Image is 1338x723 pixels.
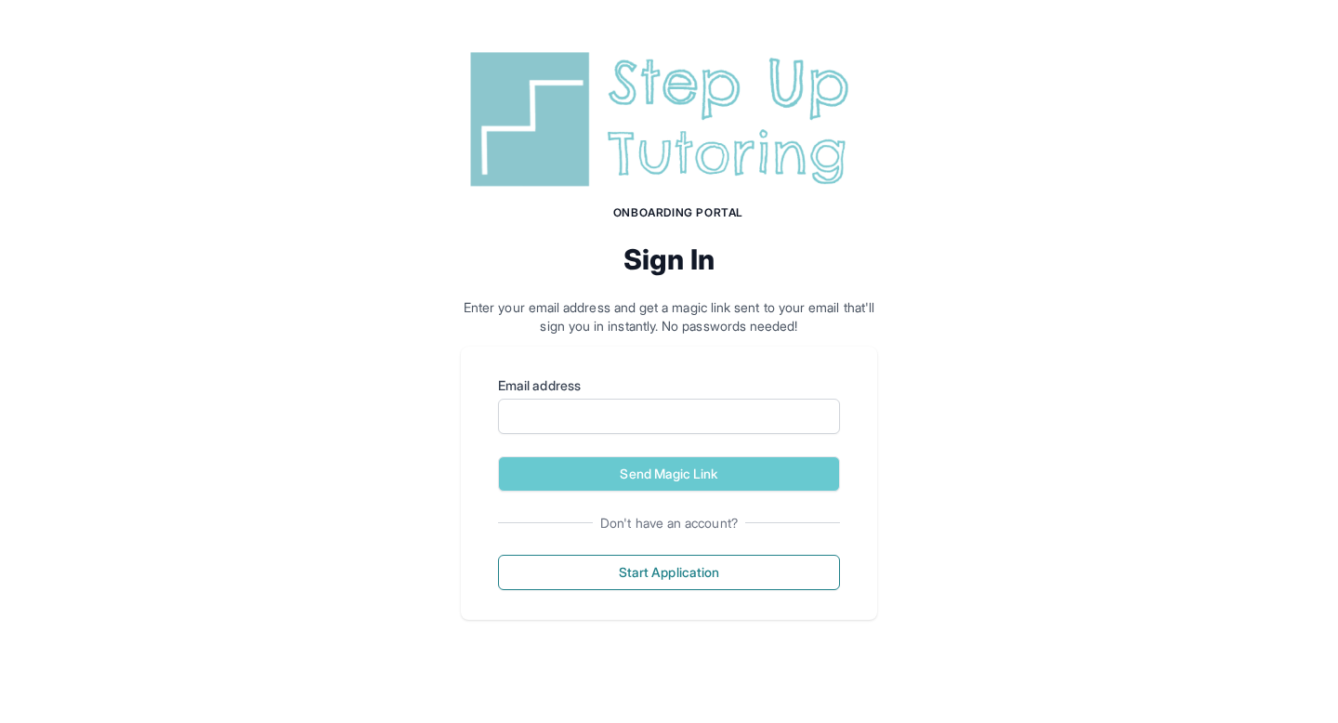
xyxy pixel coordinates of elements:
[461,45,877,194] img: Step Up Tutoring horizontal logo
[498,376,840,395] label: Email address
[461,243,877,276] h2: Sign In
[461,298,877,335] p: Enter your email address and get a magic link sent to your email that'll sign you in instantly. N...
[498,555,840,590] button: Start Application
[498,456,840,492] button: Send Magic Link
[593,514,745,532] span: Don't have an account?
[479,205,877,220] h1: Onboarding Portal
